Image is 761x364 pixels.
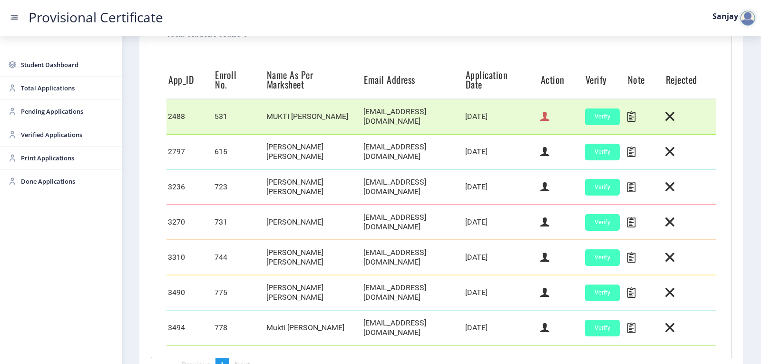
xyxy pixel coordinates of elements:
[464,169,539,205] td: [DATE]
[166,240,213,275] td: 3310
[626,60,664,99] th: Note
[585,285,620,301] button: Verify
[464,275,539,310] td: [DATE]
[362,60,464,99] th: Email Address
[166,205,213,240] td: 3270
[362,275,464,310] td: [EMAIL_ADDRESS][DOMAIN_NAME]
[21,176,114,187] span: Done Applications
[213,275,265,310] td: 775
[585,249,620,266] button: Verify
[213,60,265,99] th: Enroll No.
[213,205,265,240] td: 731
[166,60,213,99] th: App_ID
[362,99,464,134] td: [EMAIL_ADDRESS][DOMAIN_NAME]
[213,240,265,275] td: 744
[464,134,539,169] td: [DATE]
[21,152,114,164] span: Print Applications
[213,134,265,169] td: 615
[265,134,362,169] td: [PERSON_NAME] [PERSON_NAME]
[166,99,213,134] td: 2488
[664,60,716,99] th: Rejected
[585,144,620,160] button: Verify
[464,60,539,99] th: Application Date
[584,60,626,99] th: Verify
[265,169,362,205] td: [PERSON_NAME] [PERSON_NAME]
[539,60,584,99] th: Action
[265,310,362,345] td: Mukti [PERSON_NAME]
[265,205,362,240] td: [PERSON_NAME]
[213,99,265,134] td: 531
[213,310,265,345] td: 778
[19,12,173,22] a: Provisional Certificate
[585,108,620,125] button: Verify
[213,169,265,205] td: 723
[362,134,464,169] td: [EMAIL_ADDRESS][DOMAIN_NAME]
[362,169,464,205] td: [EMAIL_ADDRESS][DOMAIN_NAME]
[21,106,114,117] span: Pending Applications
[362,310,464,345] td: [EMAIL_ADDRESS][DOMAIN_NAME]
[166,134,213,169] td: 2797
[265,60,362,99] th: Name As Per Marksheet
[21,82,114,94] span: Total Applications
[362,205,464,240] td: [EMAIL_ADDRESS][DOMAIN_NAME]
[265,275,362,310] td: [PERSON_NAME] [PERSON_NAME]
[265,240,362,275] td: [PERSON_NAME] [PERSON_NAME]
[21,129,114,140] span: Verified Applications
[464,205,539,240] td: [DATE]
[712,12,738,20] label: Sanjay
[464,99,539,134] td: [DATE]
[166,169,213,205] td: 3236
[21,59,114,70] span: Student Dashboard
[166,310,213,345] td: 3494
[585,179,620,196] button: Verify
[464,310,539,345] td: [DATE]
[464,240,539,275] td: [DATE]
[362,240,464,275] td: [EMAIL_ADDRESS][DOMAIN_NAME]
[166,275,213,310] td: 3490
[585,214,620,231] button: Verify
[265,99,362,134] td: MUKTI [PERSON_NAME]
[585,320,620,336] button: Verify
